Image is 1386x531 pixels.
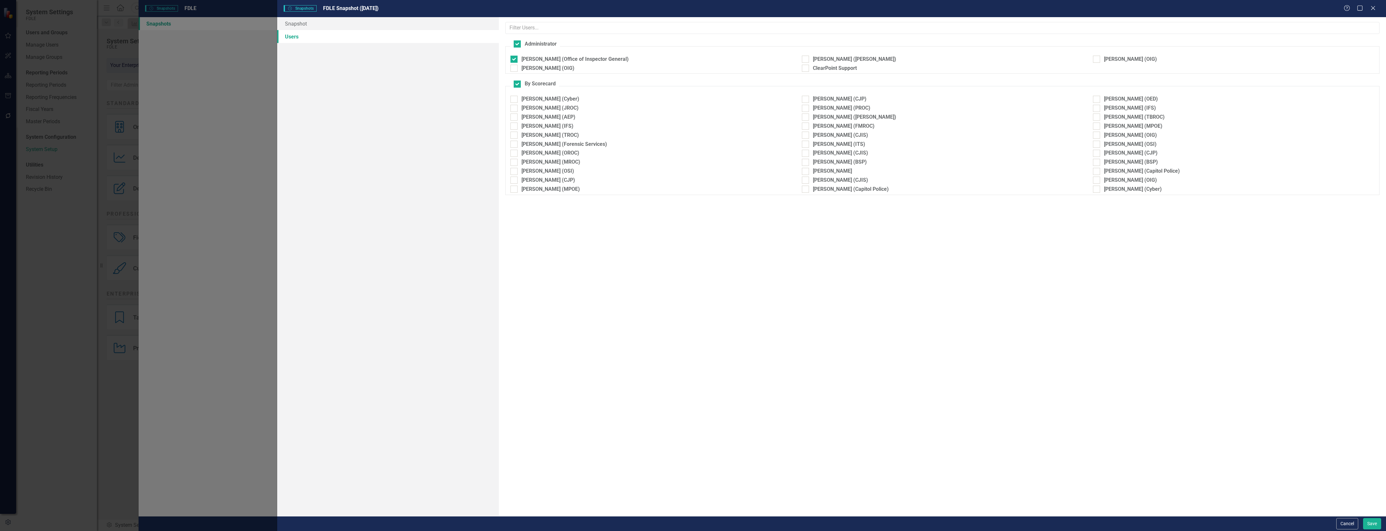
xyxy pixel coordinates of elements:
[1104,158,1158,166] div: [PERSON_NAME] (BSP)
[521,95,579,103] div: [PERSON_NAME] (Cyber)
[813,56,896,63] div: [PERSON_NAME] ([PERSON_NAME])
[521,177,575,184] div: [PERSON_NAME] (CJP)
[1104,123,1162,130] div: [PERSON_NAME] (MPOE)
[521,149,579,157] div: [PERSON_NAME] (OROC)
[813,132,868,139] div: [PERSON_NAME] (CJIS)
[1104,56,1157,63] div: [PERSON_NAME] (OIG)
[521,186,580,193] div: [PERSON_NAME] (MPOE)
[521,141,607,148] div: [PERSON_NAME] (Forensic Services)
[1104,95,1158,103] div: [PERSON_NAME] (OED)
[1104,186,1162,193] div: [PERSON_NAME] (Cyber)
[813,177,868,184] div: [PERSON_NAME] (CJIS)
[813,114,896,121] div: [PERSON_NAME] ([PERSON_NAME])
[277,17,499,30] a: Snapshot
[525,40,557,48] div: Administrator
[813,95,866,103] div: [PERSON_NAME] (CJP)
[1363,518,1381,529] button: Save
[1336,518,1358,529] button: Cancel
[813,168,852,175] div: [PERSON_NAME]
[813,158,867,166] div: [PERSON_NAME] (BSP)
[323,5,379,11] span: FDLE Snapshot ([DATE])
[1104,149,1158,157] div: [PERSON_NAME] (CJP)
[521,168,574,175] div: [PERSON_NAME] (OSI)
[1104,168,1180,175] div: [PERSON_NAME] (Capitol Police)
[813,141,865,148] div: [PERSON_NAME] (ITS)
[813,65,857,72] div: ClearPoint Support
[813,104,870,112] div: [PERSON_NAME] (PROC)
[521,104,579,112] div: [PERSON_NAME] (JROC)
[521,123,573,130] div: [PERSON_NAME] (IFS)
[813,123,875,130] div: [PERSON_NAME] (FMROC)
[521,158,580,166] div: [PERSON_NAME] (MROC)
[277,30,499,43] a: Users
[813,149,868,157] div: [PERSON_NAME] (CJIS)
[1104,177,1157,184] div: [PERSON_NAME] (OIG)
[1104,141,1157,148] div: [PERSON_NAME] (OSI)
[1104,114,1165,121] div: [PERSON_NAME] (TBROC)
[1104,104,1156,112] div: [PERSON_NAME] (IFS)
[521,56,629,63] div: [PERSON_NAME] (Office of Inspector General)
[521,132,579,139] div: [PERSON_NAME] (TROC)
[505,22,1380,34] input: Filter Users...
[521,65,574,72] div: [PERSON_NAME] (OIG)
[525,80,556,88] div: By Scorecard
[284,5,317,12] span: Snapshots
[1104,132,1157,139] div: [PERSON_NAME] (OIG)
[521,114,575,121] div: [PERSON_NAME] (AEP)
[813,186,889,193] div: [PERSON_NAME] (Capitol Police)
